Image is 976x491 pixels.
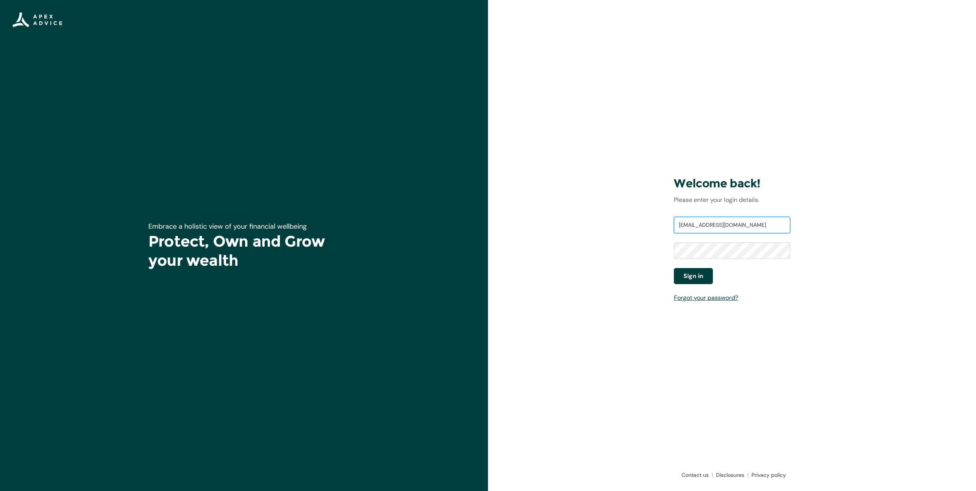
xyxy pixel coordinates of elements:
img: Apex Advice Group [12,12,62,28]
p: Please enter your login details. [674,195,790,205]
span: Embrace a holistic view of your financial wellbeing [148,222,307,231]
span: Sign in [683,272,703,281]
button: Sign in [674,268,713,284]
a: Disclosures [713,471,748,479]
a: Contact us [678,471,713,479]
h1: Protect, Own and Grow your wealth [148,232,340,270]
a: Privacy policy [748,471,786,479]
h3: Welcome back! [674,176,790,191]
input: Username [674,217,790,234]
a: Forgot your password? [674,294,738,302]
